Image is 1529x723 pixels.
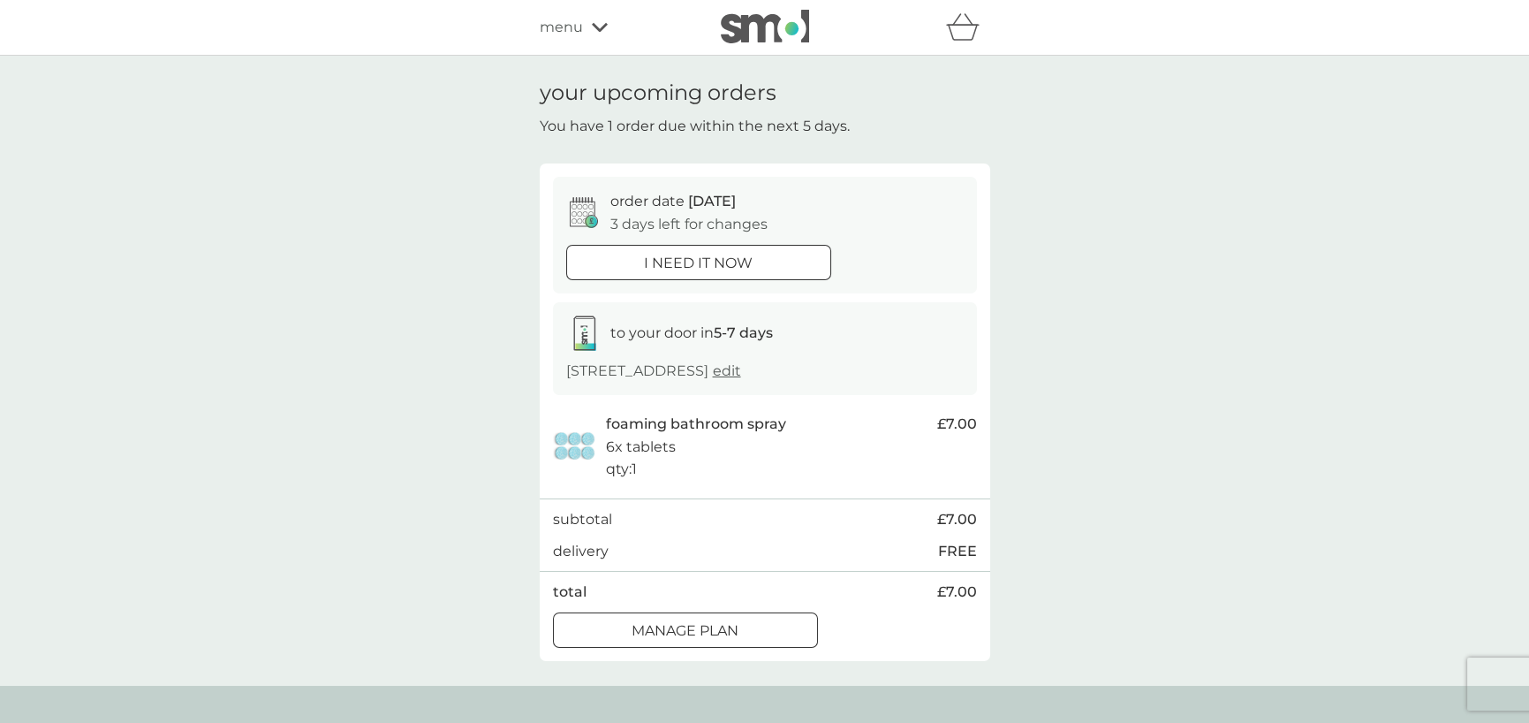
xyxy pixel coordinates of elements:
[540,80,776,106] h1: your upcoming orders
[688,193,736,209] span: [DATE]
[946,10,990,45] div: basket
[632,620,738,643] p: Manage plan
[606,436,676,459] p: 6x tablets
[714,324,773,341] strong: 5-7 days
[540,16,583,39] span: menu
[937,413,977,436] span: £7.00
[721,10,809,43] img: smol
[610,190,736,213] p: order date
[566,360,741,383] p: [STREET_ADDRESS]
[610,324,773,341] span: to your door in
[553,613,818,648] button: Manage plan
[606,413,786,436] p: foaming bathroom spray
[937,508,977,531] span: £7.00
[606,458,637,481] p: qty : 1
[937,581,977,604] span: £7.00
[610,213,768,236] p: 3 days left for changes
[553,581,587,604] p: total
[938,540,977,563] p: FREE
[553,508,612,531] p: subtotal
[553,540,609,563] p: delivery
[644,252,753,275] p: i need it now
[566,245,831,280] button: i need it now
[713,362,741,379] a: edit
[540,115,850,138] p: You have 1 order due within the next 5 days.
